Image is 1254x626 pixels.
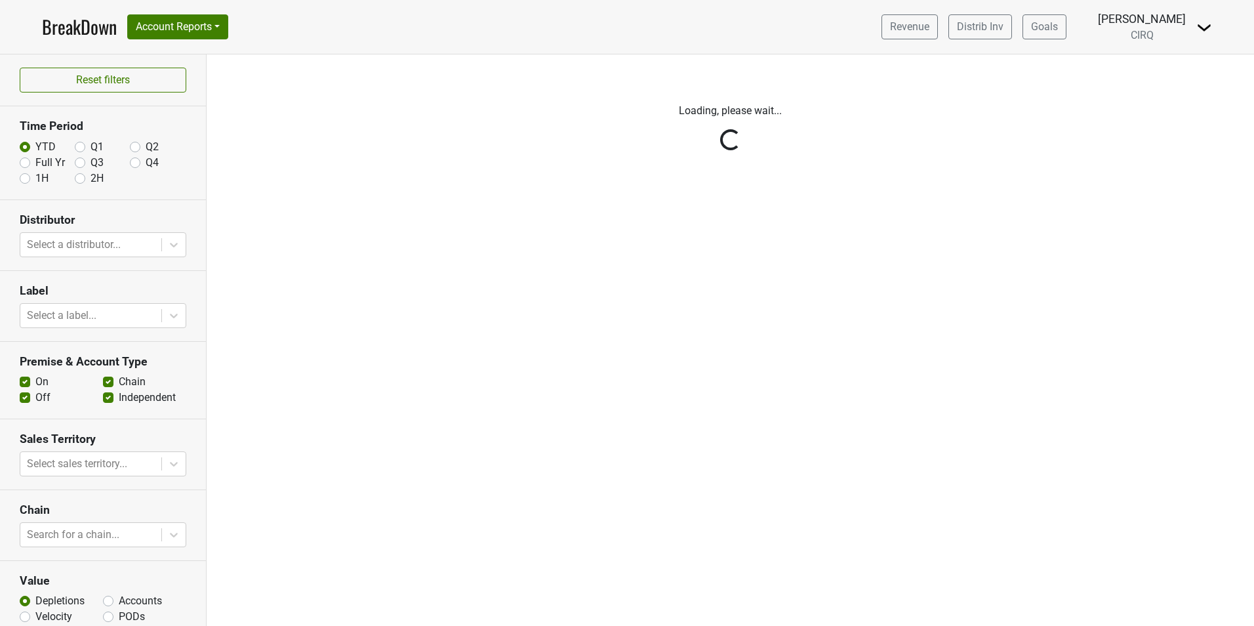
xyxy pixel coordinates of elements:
[127,14,228,39] button: Account Reports
[1022,14,1066,39] a: Goals
[1098,10,1186,28] div: [PERSON_NAME]
[42,13,117,41] a: BreakDown
[948,14,1012,39] a: Distrib Inv
[367,103,1095,119] p: Loading, please wait...
[1131,29,1154,41] span: CIRQ
[1196,20,1212,35] img: Dropdown Menu
[881,14,938,39] a: Revenue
